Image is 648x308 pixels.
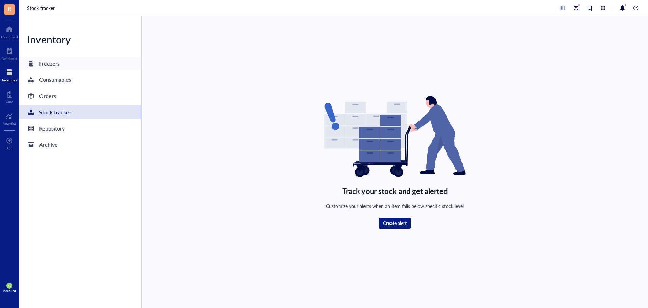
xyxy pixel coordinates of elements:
a: Inventory [2,67,17,82]
a: Repository [19,122,141,135]
a: Freezers [19,57,141,70]
a: Core [6,89,13,104]
a: Archive [19,138,141,151]
div: Notebook [2,56,17,61]
div: Archive [39,140,58,149]
a: Notebook [2,46,17,61]
a: Orders [19,89,141,103]
div: Inventory [2,78,17,82]
button: Create alert [379,218,411,229]
a: Consumables [19,73,141,87]
div: Core [6,100,13,104]
div: Analytics [3,121,16,125]
div: Dashboard [1,35,18,39]
a: Dashboard [1,24,18,39]
div: Stock tracker [39,108,71,117]
span: NG [8,284,11,287]
div: Orders [39,91,56,101]
a: Stock tracker [27,4,56,12]
div: Track your stock and get alerted [342,185,448,197]
div: Inventory [19,32,141,46]
div: Repository [39,124,65,133]
span: Create alert [383,220,407,226]
div: Customize your alerts when an item falls below specific stock level [326,202,464,210]
div: Consumables [39,75,71,85]
div: Account [3,289,16,293]
img: Empty state [324,96,466,177]
a: Stock tracker [19,105,141,119]
div: Freezers [39,59,60,68]
a: Analytics [3,111,16,125]
span: R [8,4,11,13]
div: Add [6,146,13,150]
